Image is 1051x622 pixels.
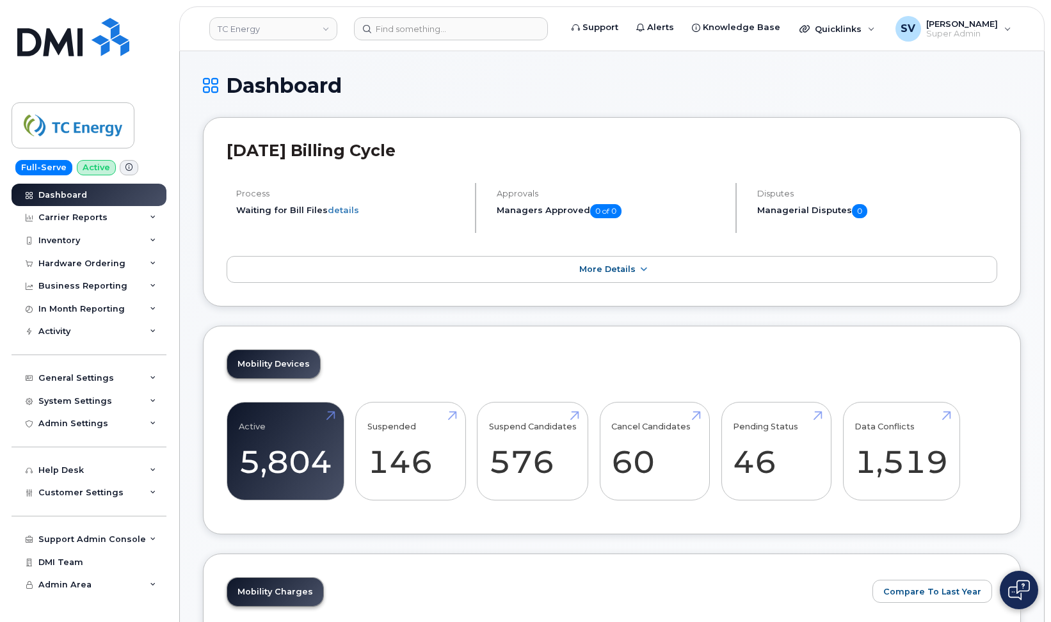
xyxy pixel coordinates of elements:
[227,350,320,378] a: Mobility Devices
[239,409,332,493] a: Active 5,804
[236,204,464,216] li: Waiting for Bill Files
[367,409,454,493] a: Suspended 146
[883,586,981,598] span: Compare To Last Year
[611,409,698,493] a: Cancel Candidates 60
[757,204,997,218] h5: Managerial Disputes
[328,205,359,215] a: details
[872,580,992,603] button: Compare To Last Year
[852,204,867,218] span: 0
[489,409,577,493] a: Suspend Candidates 576
[733,409,819,493] a: Pending Status 46
[497,204,725,218] h5: Managers Approved
[227,141,997,160] h2: [DATE] Billing Cycle
[1008,580,1030,600] img: Open chat
[227,578,323,606] a: Mobility Charges
[854,409,948,493] a: Data Conflicts 1,519
[757,189,997,198] h4: Disputes
[579,264,636,274] span: More Details
[497,189,725,198] h4: Approvals
[590,204,622,218] span: 0 of 0
[236,189,464,198] h4: Process
[203,74,1021,97] h1: Dashboard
